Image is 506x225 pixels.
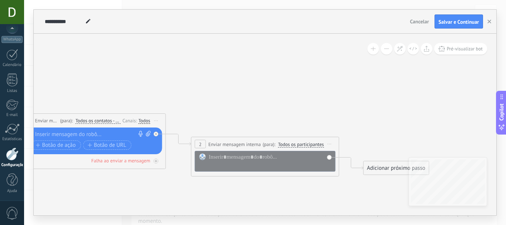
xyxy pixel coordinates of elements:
span: Enviar mensagem [35,117,59,124]
div: Ajuda [1,189,23,193]
span: 2 [199,141,202,148]
div: Listas [1,89,23,93]
span: (para): [263,141,275,148]
span: Todos os participantes [278,142,324,148]
span: Pré-visualizar bot [447,46,483,52]
span: Cancelar [410,18,429,25]
div: Configurações [1,163,23,168]
button: Cancelar [407,16,432,27]
div: Falha ao enviar a mensagem [91,158,150,164]
span: (para): [60,117,73,124]
span: Copilot [498,103,505,120]
div: Adicionar próximo passo [364,162,429,174]
div: Canais: [123,117,139,124]
span: Salvar e Continuar [439,19,479,24]
div: Todos [139,118,150,124]
div: Estatísticas [1,137,23,142]
button: Salvar e Continuar [435,14,483,29]
span: Botão de ação [36,142,76,148]
button: Botão de ação [31,140,81,150]
span: Botão de URL [87,142,126,148]
div: E-mail [1,113,23,118]
span: Enviar mensagem interna [209,141,261,148]
div: Calendário [1,63,23,67]
button: Pré-visualizar bot [434,43,487,54]
div: WhatsApp [1,36,23,43]
button: Botão de URL [83,140,132,150]
span: Todos os contatos - canais selecionados [76,118,121,124]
